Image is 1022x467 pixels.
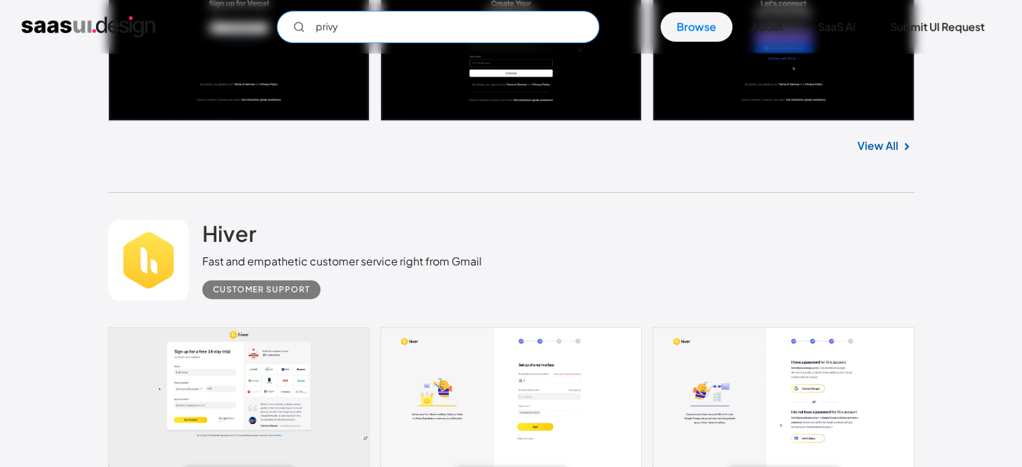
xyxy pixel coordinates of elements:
a: Submit UI Request [874,12,1000,42]
a: Browse [661,12,732,42]
a: About [735,12,799,42]
a: View All [857,138,898,154]
div: Fast and empathetic customer service right from Gmail [202,253,482,269]
input: Search UI designs you're looking for... [277,11,599,43]
form: Email Form [277,11,599,43]
a: Hiver [202,220,257,253]
h2: Hiver [202,220,257,247]
a: home [22,16,155,38]
div: Customer Support [213,282,310,298]
a: SaaS Ai [802,12,871,42]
